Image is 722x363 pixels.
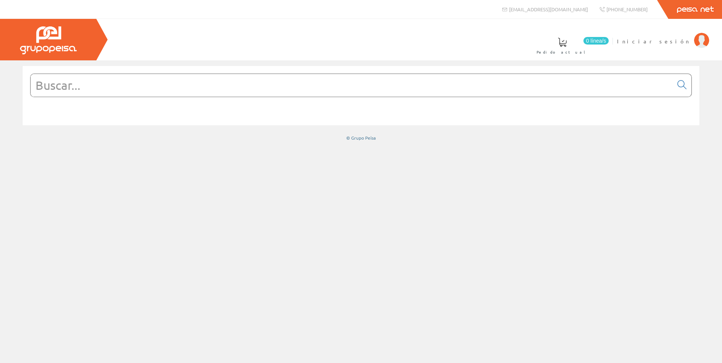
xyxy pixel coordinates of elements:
span: 0 línea/s [583,37,609,45]
img: Grupo Peisa [20,26,77,54]
span: [PHONE_NUMBER] [606,6,648,12]
span: Iniciar sesión [617,37,690,45]
input: Buscar... [31,74,673,97]
a: Iniciar sesión [617,31,709,38]
span: [EMAIL_ADDRESS][DOMAIN_NAME] [509,6,588,12]
span: Pedido actual [537,48,588,56]
div: © Grupo Peisa [23,135,699,141]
